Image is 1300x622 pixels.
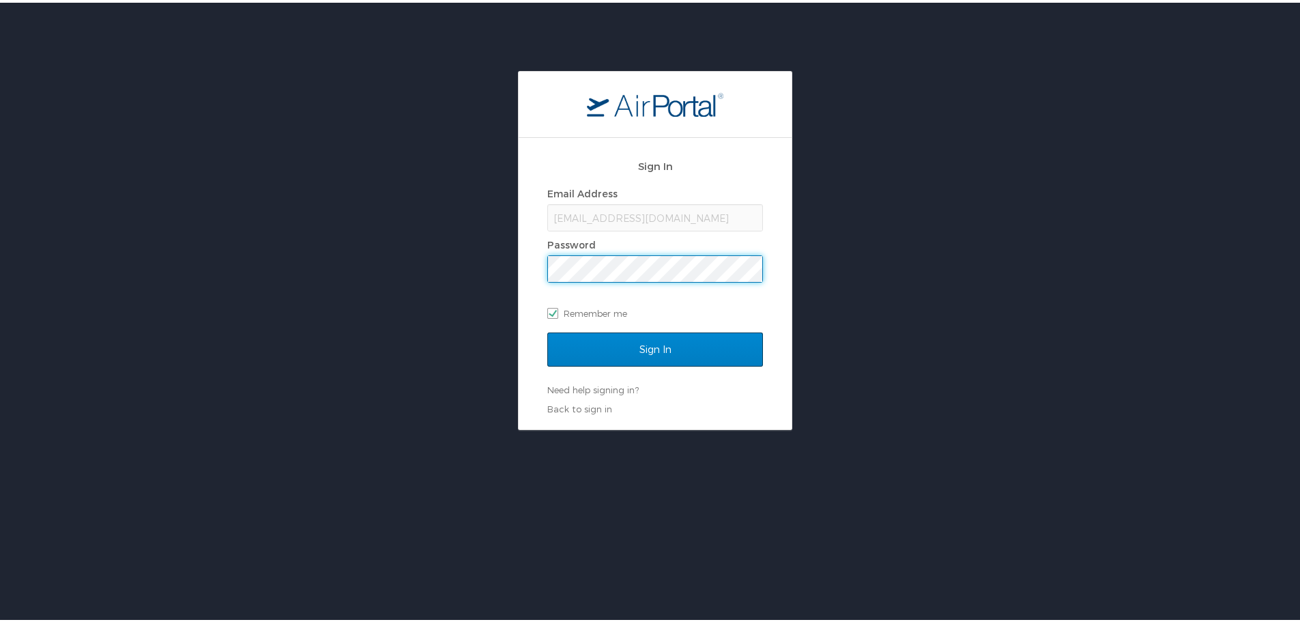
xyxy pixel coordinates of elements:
[547,382,639,393] a: Need help signing in?
[547,236,596,248] label: Password
[547,300,763,321] label: Remember me
[547,156,763,171] h2: Sign In
[547,330,763,364] input: Sign In
[547,401,612,412] a: Back to sign in
[587,89,723,114] img: logo
[547,185,618,197] label: Email Address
